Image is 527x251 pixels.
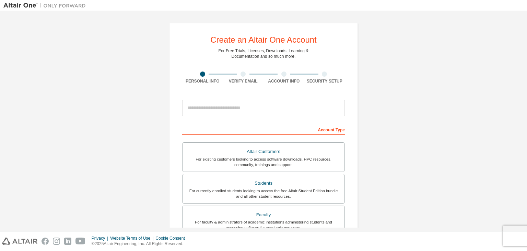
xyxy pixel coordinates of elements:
[92,236,110,241] div: Privacy
[223,78,264,84] div: Verify Email
[182,78,223,84] div: Personal Info
[263,78,304,84] div: Account Info
[304,78,345,84] div: Security Setup
[187,178,340,188] div: Students
[187,147,340,156] div: Altair Customers
[187,188,340,199] div: For currently enrolled students looking to access the free Altair Student Edition bundle and all ...
[187,219,340,230] div: For faculty & administrators of academic institutions administering students and accessing softwa...
[42,238,49,245] img: facebook.svg
[110,236,155,241] div: Website Terms of Use
[3,2,89,9] img: Altair One
[64,238,71,245] img: linkedin.svg
[182,124,345,135] div: Account Type
[53,238,60,245] img: instagram.svg
[2,238,37,245] img: altair_logo.svg
[92,241,189,247] p: © 2025 Altair Engineering, Inc. All Rights Reserved.
[75,238,85,245] img: youtube.svg
[219,48,309,59] div: For Free Trials, Licenses, Downloads, Learning & Documentation and so much more.
[187,210,340,220] div: Faculty
[155,236,189,241] div: Cookie Consent
[187,156,340,167] div: For existing customers looking to access software downloads, HPC resources, community, trainings ...
[210,36,317,44] div: Create an Altair One Account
